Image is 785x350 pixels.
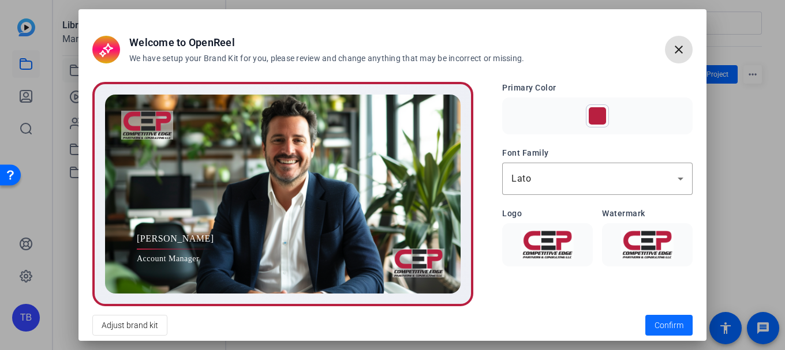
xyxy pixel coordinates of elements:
[129,35,524,50] h2: Welcome to OpenReel
[105,95,461,293] img: Preview image
[102,314,158,336] span: Adjust brand kit
[92,315,167,336] button: Adjust brand kit
[511,173,531,184] span: Lato
[502,208,593,220] h3: Logo
[129,53,524,65] h3: We have setup your Brand Kit for you, please review and change anything that may be incorrect or ...
[645,315,693,336] button: Confirm
[502,82,693,94] h3: Primary Color
[137,253,214,265] span: Account Manager
[672,43,686,57] mat-icon: close
[602,208,693,220] h3: Watermark
[509,230,586,259] img: Logo
[502,147,693,159] h3: Font Family
[655,319,683,332] span: Confirm
[137,232,214,246] span: [PERSON_NAME]
[609,230,686,259] img: Watermark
